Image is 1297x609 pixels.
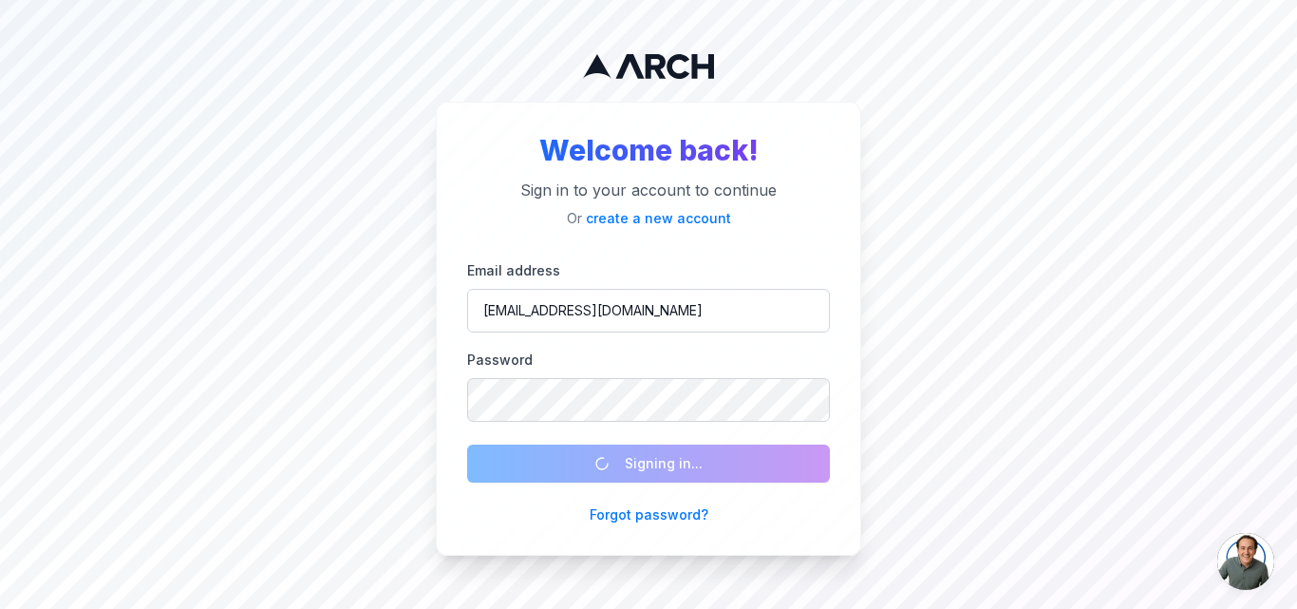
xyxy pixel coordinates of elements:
[467,262,560,278] label: Email address
[467,133,830,167] h2: Welcome back!
[467,179,830,201] p: Sign in to your account to continue
[590,505,708,524] button: Forgot password?
[467,352,533,368] label: Password
[1217,533,1274,590] div: Open chat
[586,210,731,226] a: create a new account
[467,209,830,228] p: Or
[467,289,830,333] input: you@example.com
